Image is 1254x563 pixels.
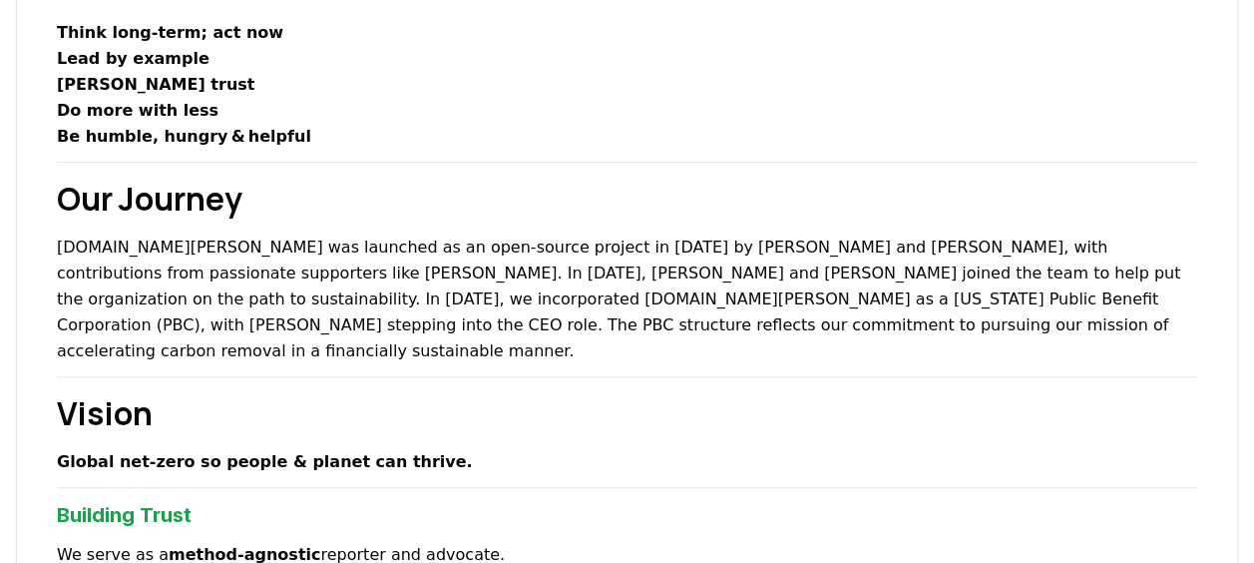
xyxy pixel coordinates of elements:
strong: [PERSON_NAME] trust [57,75,254,94]
strong: Be humble, hungry & helpful [57,127,311,146]
h3: Building Trust [57,500,1197,530]
p: [DOMAIN_NAME][PERSON_NAME] was launched as an open-source project in [DATE] by [PERSON_NAME] and ... [57,235,1197,364]
h2: Our Journey [57,175,1197,223]
strong: Do more with less [57,101,218,120]
strong: Think long‑term; act now [57,23,283,42]
strong: Global net‑zero so people & planet can thrive. [57,452,473,471]
h2: Vision [57,389,1197,437]
strong: Lead by example [57,49,209,68]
